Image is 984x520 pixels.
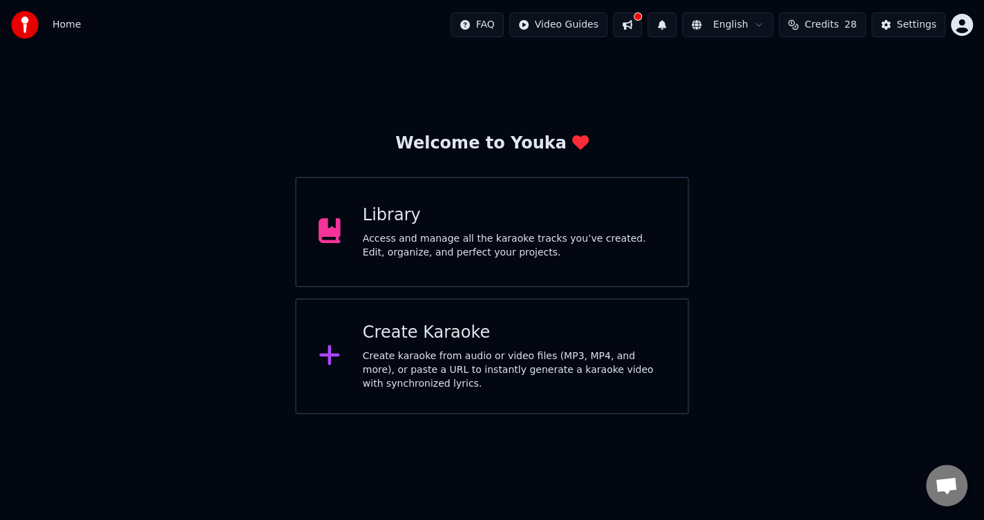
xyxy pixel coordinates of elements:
div: Welcome to Youka [395,133,589,155]
div: Create Karaoke [363,322,665,344]
span: Credits [804,18,838,32]
img: youka [11,11,39,39]
button: Video Guides [509,12,607,37]
button: Credits28 [779,12,865,37]
div: Create karaoke from audio or video files (MP3, MP4, and more), or paste a URL to instantly genera... [363,349,665,391]
span: Home [53,18,81,32]
button: FAQ [451,12,504,37]
div: Library [363,204,665,227]
button: Settings [871,12,945,37]
div: Settings [897,18,936,32]
span: 28 [844,18,857,32]
div: Access and manage all the karaoke tracks you’ve created. Edit, organize, and perfect your projects. [363,232,665,260]
nav: breadcrumb [53,18,81,32]
a: Open chat [926,465,967,506]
